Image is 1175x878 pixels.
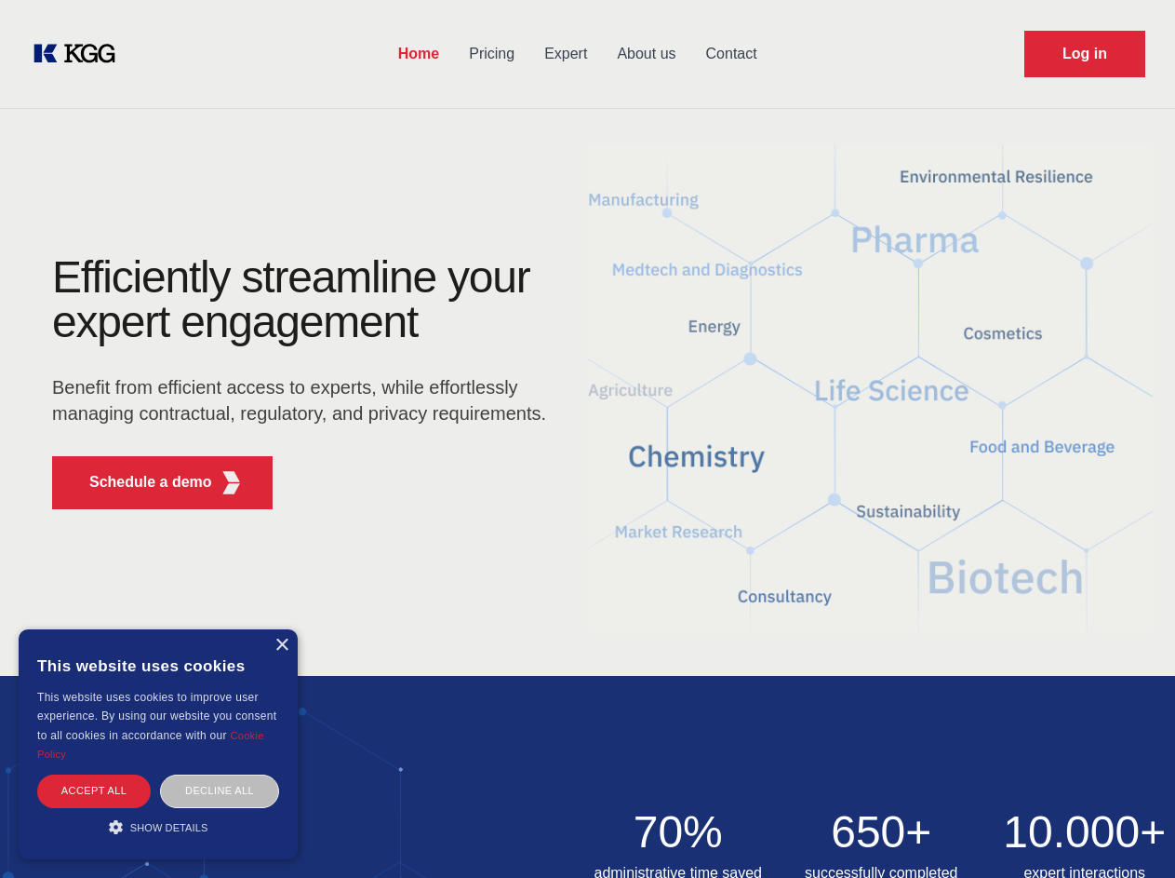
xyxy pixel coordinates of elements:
p: Benefit from efficient access to experts, while effortlessly managing contractual, regulatory, an... [52,374,558,426]
a: Cookie Policy [37,730,264,760]
div: Close [274,639,288,653]
div: This website uses cookies [37,643,279,688]
div: Show details [37,817,279,836]
a: Request Demo [1024,31,1145,77]
p: Schedule a demo [89,471,212,493]
span: Show details [130,822,208,833]
div: Decline all [160,775,279,807]
a: About us [602,30,690,78]
button: Schedule a demoKGG Fifth Element RED [52,456,273,509]
img: KGG Fifth Element RED [588,121,1154,657]
span: This website uses cookies to improve user experience. By using our website you consent to all coo... [37,691,276,742]
div: Accept all [37,775,151,807]
a: Contact [691,30,772,78]
h1: Efficiently streamline your expert engagement [52,255,558,344]
a: Expert [529,30,602,78]
a: Home [383,30,454,78]
h2: 650+ [791,810,972,855]
a: KOL Knowledge Platform: Talk to Key External Experts (KEE) [30,39,130,69]
a: Pricing [454,30,529,78]
h2: 70% [588,810,769,855]
img: KGG Fifth Element RED [220,471,243,494]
